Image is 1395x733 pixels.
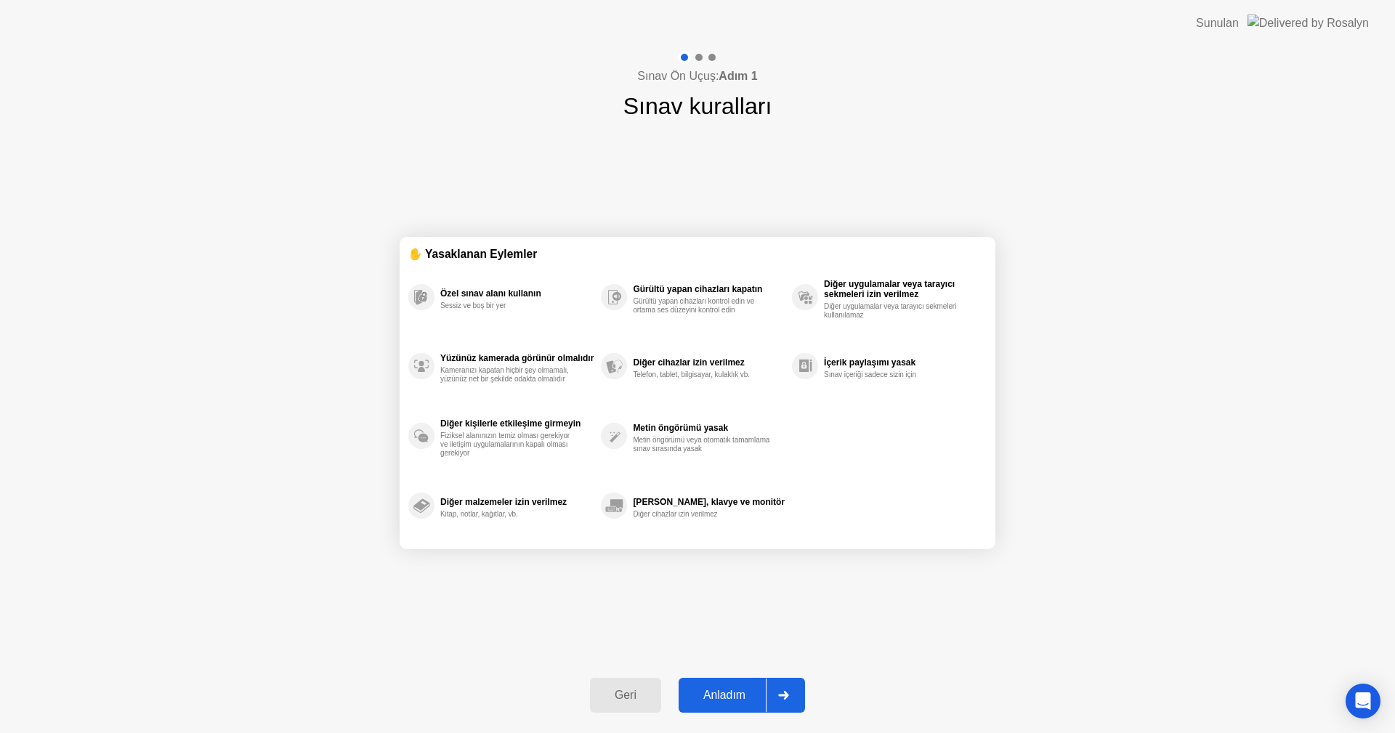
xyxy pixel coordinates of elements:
[440,497,594,507] div: Diğer malzemeler izin verilmez
[824,279,979,299] div: Diğer uygulamalar veya tarayıcı sekmeleri izin verilmez
[440,288,594,299] div: Özel sınav alanı kullanın
[1248,15,1369,31] img: Delivered by Rosalyn
[633,497,785,507] div: [PERSON_NAME], klavye ve monitör
[637,68,757,85] h4: Sınav Ön Uçuş:
[824,370,961,379] div: Sınav içeriği sadece sizin için
[633,357,785,368] div: Diğer cihazlar izin verilmez
[1346,684,1380,718] div: Open Intercom Messenger
[824,357,979,368] div: İçerik paylaşımı yasak
[633,284,785,294] div: Gürültü yapan cihazları kapatın
[633,436,770,453] div: Metin öngörümü veya otomatik tamamlama sınav sırasında yasak
[683,689,766,702] div: Anladım
[623,89,772,123] h1: Sınav kuralları
[440,366,578,384] div: Kameranızı kapatan hiçbir şey olmamalı, yüzünüz net bir şekilde odakta olmalıdır
[440,301,578,310] div: Sessiz ve boş bir yer
[633,370,770,379] div: Telefon, tablet, bilgisayar, kulaklık vb.
[590,678,661,713] button: Geri
[633,510,770,519] div: Diğer cihazlar izin verilmez
[440,418,594,429] div: Diğer kişilerle etkileşime girmeyin
[594,689,657,702] div: Geri
[633,297,770,315] div: Gürültü yapan cihazları kontrol edin ve ortama ses düzeyini kontrol edin
[440,432,578,458] div: Fiziksel alanınızın temiz olması gerekiyor ve iletişim uygulamalarının kapalı olması gerekiyor
[408,246,987,262] div: ✋ Yasaklanan Eylemler
[633,423,785,433] div: Metin öngörümü yasak
[1196,15,1239,32] div: Sunulan
[679,678,805,713] button: Anladım
[824,302,961,320] div: Diğer uygulamalar veya tarayıcı sekmeleri kullanılamaz
[440,510,578,519] div: Kitap, notlar, kağıtlar, vb.
[719,70,757,82] b: Adım 1
[440,353,594,363] div: Yüzünüz kamerada görünür olmalıdır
